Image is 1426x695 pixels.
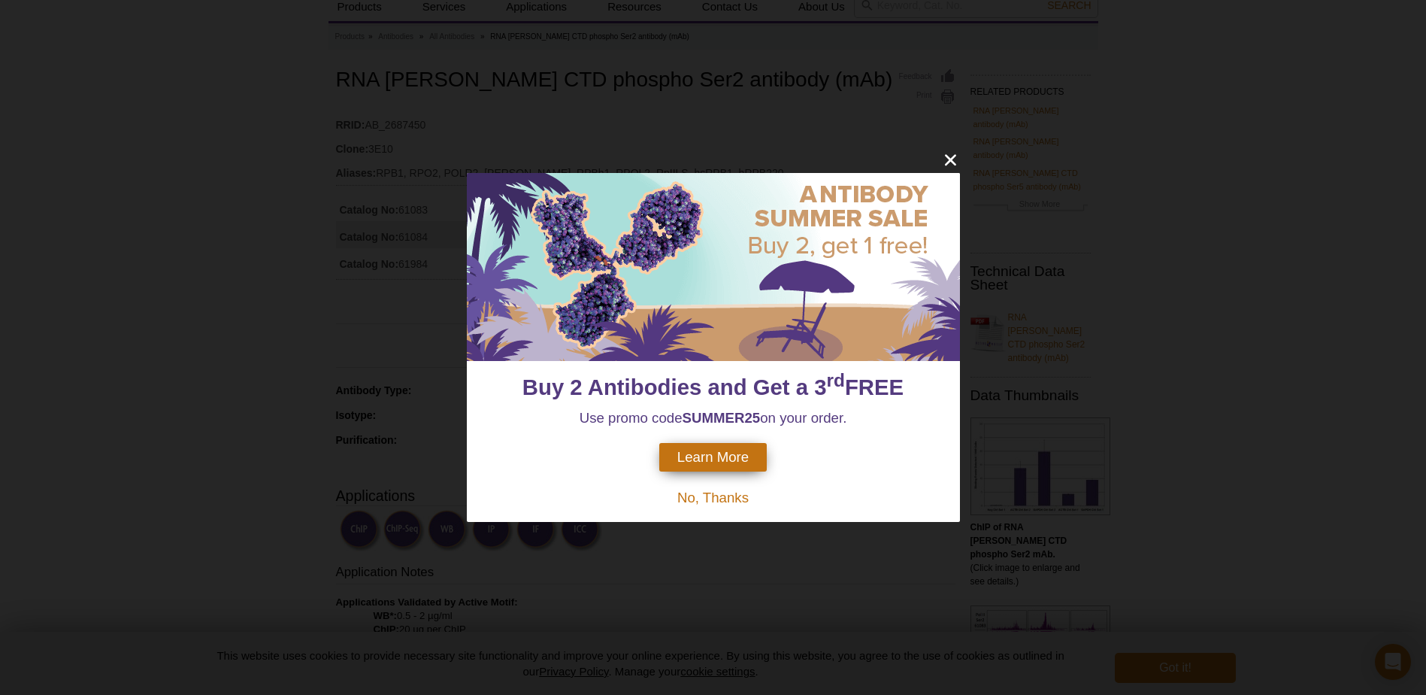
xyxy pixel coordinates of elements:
[827,370,845,390] sup: rd
[580,410,847,426] span: Use promo code on your order.
[522,375,904,399] span: Buy 2 Antibodies and Get a 3 FREE
[677,449,749,466] span: Learn More
[941,150,960,169] button: close
[677,490,749,505] span: No, Thanks
[683,410,761,426] strong: SUMMER25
